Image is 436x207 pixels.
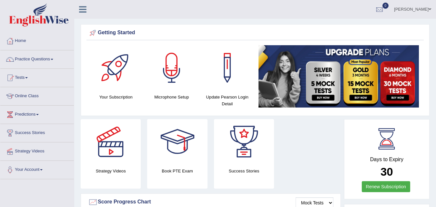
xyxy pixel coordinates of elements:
h4: Your Subscription [91,94,141,100]
div: Score Progress Chart [88,197,333,207]
h4: Success Stories [214,168,274,174]
a: Home [0,32,74,48]
a: Predictions [0,106,74,122]
div: Getting Started [88,28,422,38]
a: Tests [0,69,74,85]
h4: Book PTE Exam [147,168,207,174]
a: Strategy Videos [0,142,74,159]
h4: Microphone Setup [147,94,197,100]
a: Online Class [0,87,74,103]
span: 0 [382,3,389,9]
h4: Update Pearson Login Detail [203,94,252,107]
a: Your Account [0,161,74,177]
img: small5.jpg [259,45,419,108]
h4: Days to Expiry [351,157,422,162]
b: 30 [380,165,393,178]
a: Success Stories [0,124,74,140]
h4: Strategy Videos [81,168,141,174]
a: Practice Questions [0,50,74,67]
a: Renew Subscription [362,181,411,192]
